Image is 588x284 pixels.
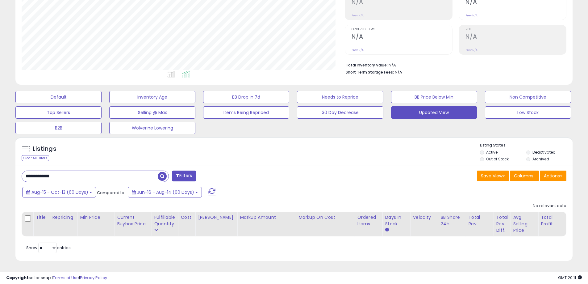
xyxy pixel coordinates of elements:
[413,214,435,221] div: Velocity
[480,142,573,148] p: Listing States:
[26,245,71,251] span: Show: entries
[36,214,47,221] div: Title
[465,33,566,41] h2: N/A
[109,106,195,119] button: Selling @ Max
[154,214,175,227] div: Fulfillable Quantity
[385,214,407,227] div: Days In Stock
[22,187,96,197] button: Aug-15 - Oct-13 (60 Days)
[117,214,149,227] div: Current Buybox Price
[203,106,289,119] button: Items Being Repriced
[485,91,571,103] button: Non Competitive
[297,91,383,103] button: Needs to Reprice
[137,189,194,195] span: Jun-16 - Aug-14 (60 Days)
[486,156,509,162] label: Out of Stock
[532,156,549,162] label: Archived
[510,171,539,181] button: Columns
[181,214,193,221] div: Cost
[486,150,498,155] label: Active
[6,275,29,281] strong: Copyright
[352,14,364,17] small: Prev: N/A
[514,173,533,179] span: Columns
[296,212,355,236] th: The percentage added to the cost of goods (COGS) that forms the calculator for Min & Max prices.
[80,214,112,221] div: Min Price
[97,190,125,196] span: Compared to:
[465,14,477,17] small: Prev: N/A
[109,122,195,134] button: Wolverine Lowering
[465,48,477,52] small: Prev: N/A
[468,214,491,227] div: Total Rev.
[80,275,107,281] a: Privacy Policy
[540,171,566,181] button: Actions
[346,61,562,68] li: N/A
[172,171,196,181] button: Filters
[485,106,571,119] button: Low Stock
[128,187,202,197] button: Jun-16 - Aug-14 (60 Days)
[203,91,289,103] button: BB Drop in 7d
[357,214,380,227] div: Ordered Items
[15,91,102,103] button: Default
[533,203,566,209] div: No relevant data
[352,48,364,52] small: Prev: N/A
[198,214,235,221] div: [PERSON_NAME]
[298,214,352,221] div: Markup on Cost
[33,145,56,153] h5: Listings
[465,28,566,31] span: ROI
[532,150,556,155] label: Deactivated
[346,70,394,75] b: Short Term Storage Fees:
[385,227,389,233] small: Days In Stock.
[109,91,195,103] button: Inventory Age
[391,106,477,119] button: Updated View
[6,275,107,281] div: seller snap | |
[352,28,452,31] span: Ordered Items
[52,214,75,221] div: Repricing
[391,91,477,103] button: BB Price Below Min
[297,106,383,119] button: 30 Day Decrease
[513,214,536,234] div: Avg Selling Price
[395,69,402,75] span: N/A
[541,214,563,227] div: Total Profit
[240,214,293,221] div: Markup Amount
[558,275,582,281] span: 2025-10-14 20:11 GMT
[352,33,452,41] h2: N/A
[22,155,49,161] div: Clear All Filters
[496,214,508,234] div: Total Rev. Diff.
[440,214,463,227] div: BB Share 24h.
[15,122,102,134] button: B2B
[477,171,509,181] button: Save View
[31,189,88,195] span: Aug-15 - Oct-13 (60 Days)
[346,62,388,68] b: Total Inventory Value:
[53,275,79,281] a: Terms of Use
[15,106,102,119] button: Top Sellers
